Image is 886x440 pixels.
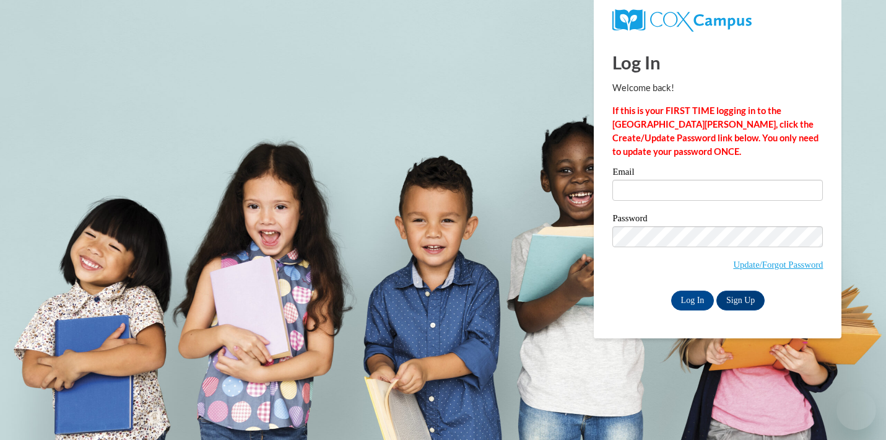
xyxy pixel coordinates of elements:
h1: Log In [612,50,823,75]
a: Update/Forgot Password [733,260,823,270]
a: Sign Up [716,291,765,310]
a: COX Campus [612,9,823,32]
strong: If this is your FIRST TIME logging in to the [GEOGRAPHIC_DATA][PERSON_NAME], click the Create/Upd... [612,105,819,157]
img: COX Campus [612,9,751,32]
iframe: Button to launch messaging window [836,390,876,430]
input: Log In [671,291,714,310]
label: Password [612,214,823,226]
label: Email [612,167,823,180]
p: Welcome back! [612,81,823,95]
